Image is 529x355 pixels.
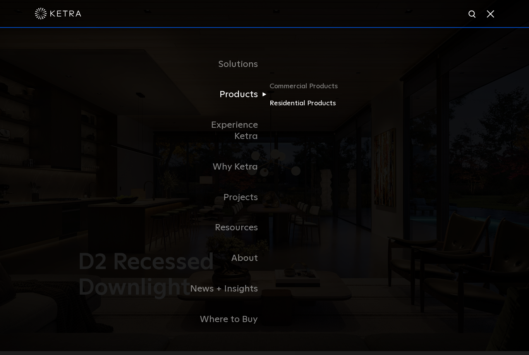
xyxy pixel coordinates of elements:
a: Projects [185,182,264,213]
a: Resources [185,213,264,243]
a: Solutions [185,49,264,80]
a: Experience Ketra [185,110,264,152]
img: ketra-logo-2019-white [35,8,81,19]
a: About [185,243,264,274]
a: Products [185,79,264,110]
img: search icon [468,10,477,19]
a: News + Insights [185,274,264,304]
a: Where to Buy [185,304,264,335]
div: Navigation Menu [185,49,344,335]
a: Why Ketra [185,152,264,182]
a: Commercial Products [270,81,344,98]
a: Residential Products [270,98,344,109]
